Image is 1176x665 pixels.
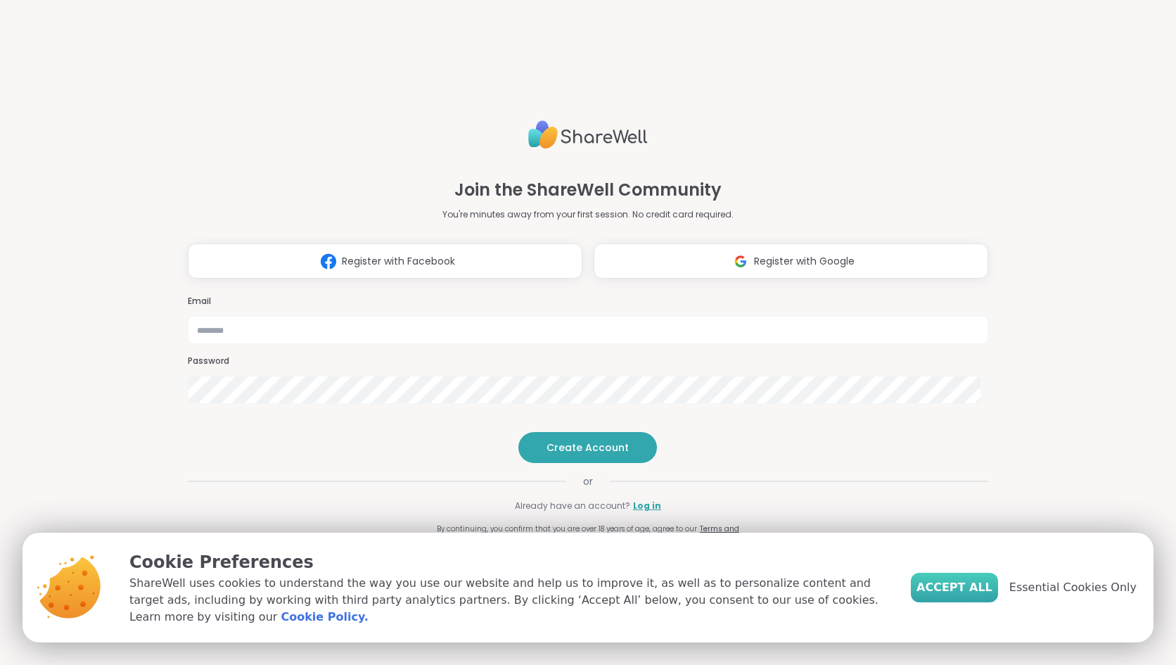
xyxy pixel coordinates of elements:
[437,524,697,534] span: By continuing, you confirm that you are over 18 years of age, agree to our
[594,243,988,279] button: Register with Google
[129,550,888,575] p: Cookie Preferences
[188,243,582,279] button: Register with Facebook
[129,575,888,626] p: ShareWell uses cookies to understand the way you use our website and help us to improve it, as we...
[281,609,368,626] a: Cookie Policy.
[916,579,992,596] span: Accept All
[342,254,455,269] span: Register with Facebook
[754,254,855,269] span: Register with Google
[442,208,734,221] p: You're minutes away from your first session. No credit card required.
[454,177,722,203] h1: Join the ShareWell Community
[911,573,998,602] button: Accept All
[188,296,988,308] h3: Email
[1009,579,1137,596] span: Essential Cookies Only
[547,441,629,455] span: Create Account
[518,432,657,463] button: Create Account
[515,500,630,512] span: Already have an account?
[633,500,661,512] a: Log in
[188,355,988,367] h3: Password
[315,248,342,274] img: ShareWell Logomark
[566,474,610,488] span: or
[727,248,754,274] img: ShareWell Logomark
[528,115,648,155] img: ShareWell Logo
